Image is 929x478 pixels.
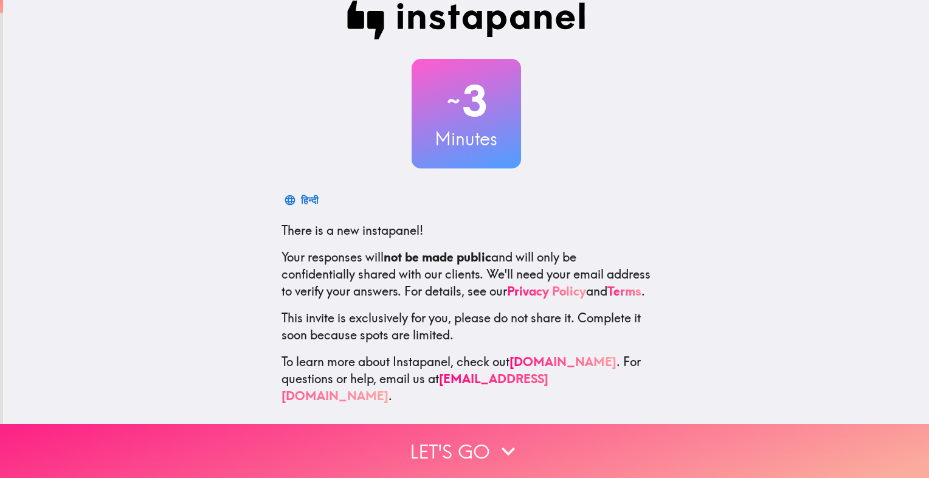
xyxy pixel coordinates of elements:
button: हिन्दी [281,188,323,212]
p: Your responses will and will only be confidentially shared with our clients. We'll need your emai... [281,249,651,300]
h2: 3 [412,76,521,126]
a: Terms [607,283,641,299]
p: To learn more about Instapanel, check out . For questions or help, email us at . [281,353,651,404]
a: Privacy Policy [507,283,586,299]
span: There is a new instapanel! [281,223,423,238]
a: [DOMAIN_NAME] [509,354,616,369]
img: Instapanel [347,1,585,40]
div: हिन्दी [301,192,319,209]
span: ~ [445,83,462,119]
p: This invite is exclusively for you, please do not share it. Complete it soon because spots are li... [281,310,651,344]
b: not be made public [384,249,491,265]
a: [EMAIL_ADDRESS][DOMAIN_NAME] [281,371,548,403]
h3: Minutes [412,126,521,151]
